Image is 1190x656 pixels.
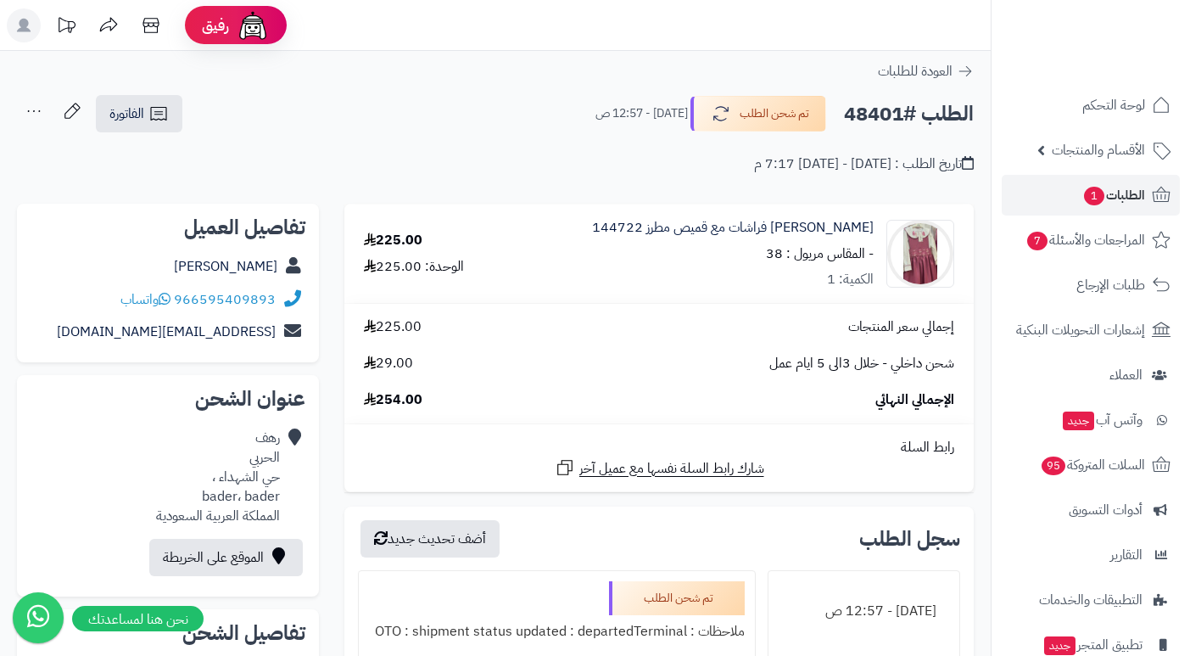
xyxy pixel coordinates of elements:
[45,8,87,47] a: تحديثات المنصة
[364,354,413,373] span: 29.00
[120,289,170,310] a: واتساب
[1052,138,1145,162] span: الأقسام والمنتجات
[57,322,276,342] a: [EMAIL_ADDRESS][DOMAIN_NAME]
[31,217,305,238] h2: تفاصيل العميل
[364,231,422,250] div: 225.00
[555,457,764,479] a: شارك رابط السلة نفسها مع عميل آخر
[149,539,303,576] a: الموقع على الخريطة
[1110,543,1143,567] span: التقارير
[1039,588,1143,612] span: التطبيقات والخدمات
[364,317,422,337] span: 225.00
[887,220,953,288] img: 1754665489-1000452213-90x90.jpg
[1002,400,1180,440] a: وآتس آبجديد
[1002,175,1180,216] a: الطلبات1
[236,8,270,42] img: ai-face.png
[369,615,745,648] div: ملاحظات : OTO : shipment status updated : departedTerminal
[1041,456,1066,476] span: 95
[754,154,974,174] div: تاريخ الطلب : [DATE] - [DATE] 7:17 م
[859,529,960,549] h3: سجل الطلب
[1109,363,1143,387] span: العملاء
[364,390,422,410] span: 254.00
[360,520,500,558] button: أضف تحديث جديد
[174,289,276,310] a: 966595409893
[156,429,280,525] div: رهف الحربي حي الشهداء ، bader، bader المملكة العربية السعودية
[827,270,874,289] div: الكمية: 1
[1076,273,1145,297] span: طلبات الإرجاع
[1002,535,1180,575] a: التقارير
[1002,355,1180,395] a: العملاء
[1082,183,1145,207] span: الطلبات
[779,595,949,628] div: [DATE] - 12:57 ص
[1083,186,1105,206] span: 1
[1002,445,1180,485] a: السلات المتروكة95
[1002,490,1180,530] a: أدوات التسويق
[351,438,967,457] div: رابط السلة
[1063,412,1094,430] span: جديد
[174,256,277,277] a: [PERSON_NAME]
[1002,265,1180,306] a: طلبات الإرجاع
[1002,310,1180,350] a: إشعارات التحويلات البنكية
[1026,231,1048,251] span: 7
[848,317,954,337] span: إجمالي سعر المنتجات
[1075,22,1174,58] img: logo-2.png
[31,389,305,409] h2: عنوان الشحن
[1044,636,1075,655] span: جديد
[1002,220,1180,261] a: المراجعات والأسئلة7
[609,581,745,615] div: تم شحن الطلب
[109,104,144,124] span: الفاتورة
[364,257,464,277] div: الوحدة: 225.00
[1002,85,1180,126] a: لوحة التحكم
[1061,408,1143,432] span: وآتس آب
[96,95,182,132] a: الفاتورة
[1025,228,1145,252] span: المراجعات والأسئلة
[579,459,764,479] span: شارك رابط السلة نفسها مع عميل آخر
[769,354,954,373] span: شحن داخلي - خلال 3الى 5 ايام عمل
[1040,453,1145,477] span: السلات المتروكة
[592,218,874,238] a: [PERSON_NAME] فراشات مع قميص مطرز 144722
[878,61,974,81] a: العودة للطلبات
[31,623,305,643] h2: تفاصيل الشحن
[878,61,953,81] span: العودة للطلبات
[1016,318,1145,342] span: إشعارات التحويلات البنكية
[595,105,688,122] small: [DATE] - 12:57 ص
[1069,498,1143,522] span: أدوات التسويق
[766,244,874,264] small: - المقاس مريول : 38
[1002,580,1180,620] a: التطبيقات والخدمات
[1082,93,1145,117] span: لوحة التحكم
[690,96,826,132] button: تم شحن الطلب
[844,97,974,132] h2: الطلب #48401
[202,15,229,36] span: رفيق
[875,390,954,410] span: الإجمالي النهائي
